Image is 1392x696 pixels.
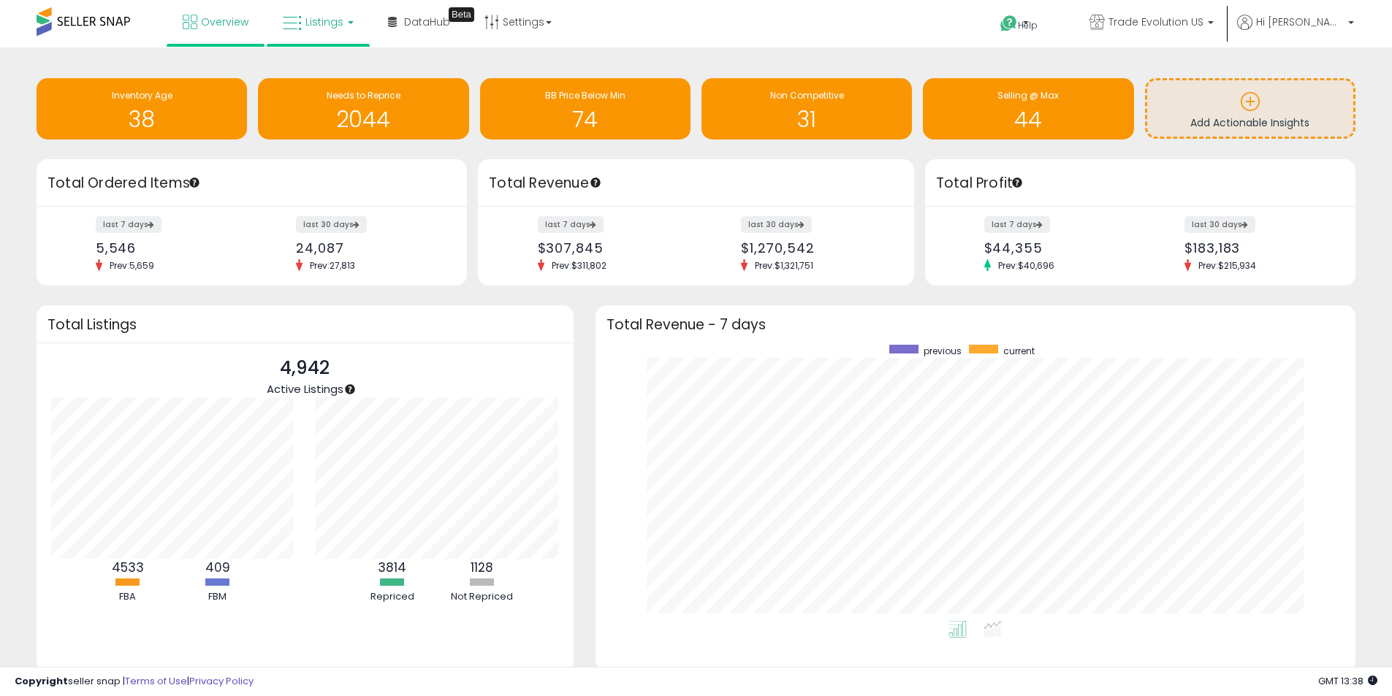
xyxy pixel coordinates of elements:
h3: Total Listings [47,319,563,330]
span: Prev: 27,813 [303,259,362,272]
a: Non Competitive 31 [701,78,912,139]
b: 4533 [112,559,144,576]
label: last 7 days [96,216,161,233]
span: Listings [305,15,343,29]
div: Tooltip anchor [188,176,201,189]
b: 1128 [471,559,493,576]
div: Tooltip anchor [589,176,602,189]
label: last 30 days [1184,216,1255,233]
a: Terms of Use [125,674,187,688]
div: $307,845 [538,240,685,256]
h1: 44 [930,107,1126,131]
a: Needs to Reprice 2044 [258,78,468,139]
label: last 7 days [538,216,604,233]
i: Get Help [1000,15,1018,33]
span: Prev: $1,321,751 [748,259,821,272]
span: previous [924,345,962,357]
a: Add Actionable Insights [1147,80,1353,137]
span: Add Actionable Insights [1190,115,1309,130]
div: FBM [174,590,262,604]
span: Prev: $311,802 [544,259,614,272]
a: Hi [PERSON_NAME] [1237,15,1354,47]
h3: Total Revenue - 7 days [606,319,1345,330]
span: Non Competitive [770,89,844,102]
a: Privacy Policy [189,674,254,688]
a: Selling @ Max 44 [923,78,1133,139]
a: Help [989,4,1066,47]
h1: 38 [44,107,240,131]
div: 24,087 [296,240,441,256]
div: FBA [84,590,172,604]
div: seller snap | | [15,675,254,689]
h3: Total Ordered Items [47,173,456,194]
span: BB Price Below Min [545,89,625,102]
div: Tooltip anchor [1011,176,1024,189]
b: 3814 [378,559,406,576]
span: Selling @ Max [997,89,1059,102]
span: 2025-10-14 13:38 GMT [1318,674,1377,688]
span: Prev: 5,659 [102,259,161,272]
a: Inventory Age 38 [37,78,247,139]
h1: 74 [487,107,683,131]
label: last 30 days [296,216,367,233]
span: Prev: $40,696 [991,259,1062,272]
span: Prev: $215,934 [1191,259,1263,272]
strong: Copyright [15,674,68,688]
label: last 7 days [984,216,1050,233]
span: Trade Evolution US [1108,15,1203,29]
div: Not Repriced [438,590,526,604]
div: $183,183 [1184,240,1330,256]
div: $1,270,542 [741,240,889,256]
span: Needs to Reprice [327,89,400,102]
span: Active Listings [267,381,343,397]
span: current [1003,345,1035,357]
div: Tooltip anchor [343,383,357,396]
div: 5,546 [96,240,241,256]
h3: Total Revenue [489,173,903,194]
a: BB Price Below Min 74 [480,78,691,139]
div: Repriced [349,590,436,604]
h3: Total Profit [936,173,1345,194]
span: Overview [201,15,248,29]
span: Hi [PERSON_NAME] [1256,15,1344,29]
b: 409 [205,559,230,576]
h1: 2044 [265,107,461,131]
span: Help [1018,19,1038,31]
h1: 31 [709,107,905,131]
span: DataHub [404,15,450,29]
label: last 30 days [741,216,812,233]
div: $44,355 [984,240,1130,256]
span: Inventory Age [112,89,172,102]
div: Tooltip anchor [449,7,474,22]
p: 4,942 [267,354,343,382]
